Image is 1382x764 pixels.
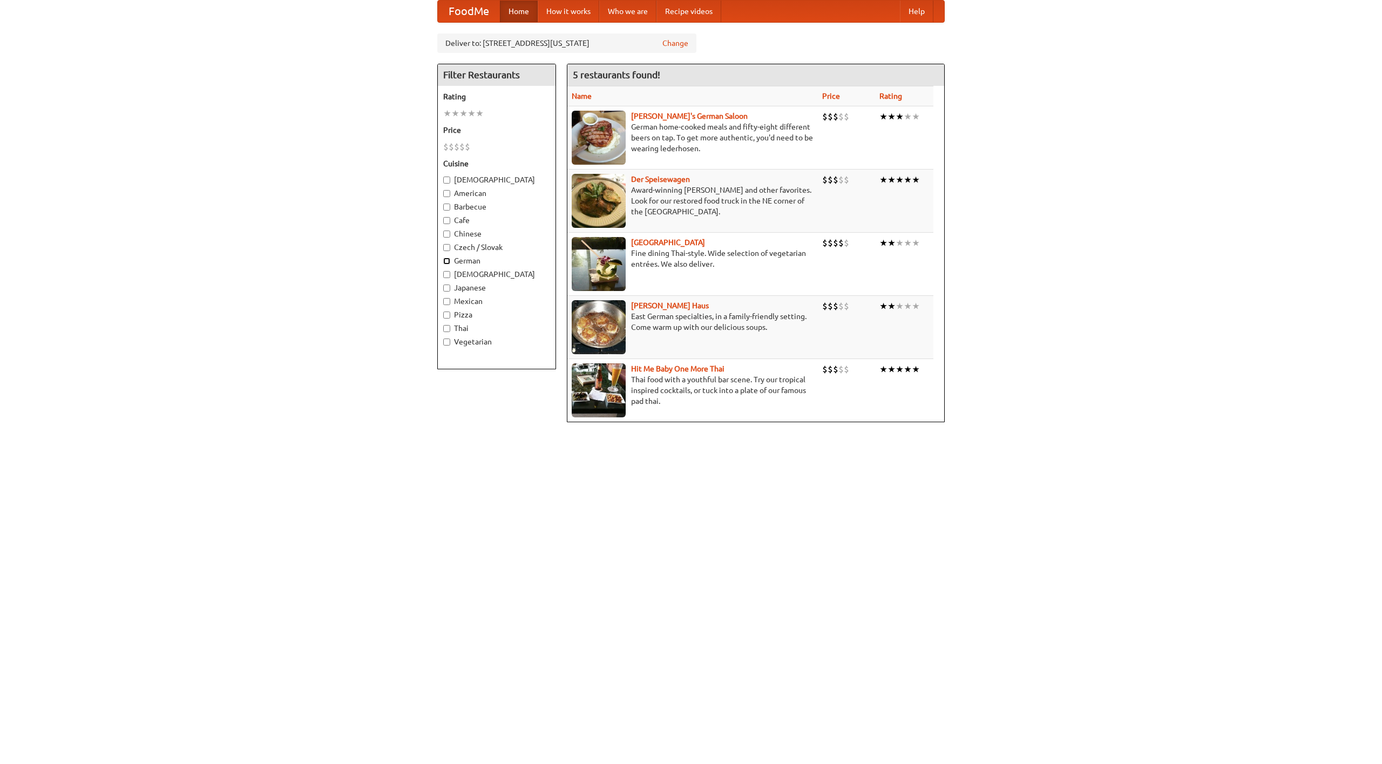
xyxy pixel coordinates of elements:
img: speisewagen.jpg [572,174,626,228]
li: ★ [888,237,896,249]
a: Rating [879,92,902,100]
li: $ [454,141,459,153]
a: [PERSON_NAME] Haus [631,301,709,310]
li: $ [838,174,844,186]
img: babythai.jpg [572,363,626,417]
h4: Filter Restaurants [438,64,555,86]
li: ★ [912,300,920,312]
li: $ [833,174,838,186]
label: [DEMOGRAPHIC_DATA] [443,269,550,280]
a: Help [900,1,933,22]
li: ★ [904,174,912,186]
b: Der Speisewagen [631,175,690,184]
li: $ [838,300,844,312]
li: ★ [896,174,904,186]
li: ★ [896,300,904,312]
input: Thai [443,325,450,332]
li: ★ [904,111,912,123]
a: How it works [538,1,599,22]
li: $ [443,141,449,153]
input: Pizza [443,312,450,319]
li: $ [844,111,849,123]
li: $ [844,174,849,186]
li: ★ [912,174,920,186]
li: ★ [879,174,888,186]
li: $ [449,141,454,153]
li: ★ [888,300,896,312]
label: Barbecue [443,201,550,212]
li: ★ [879,300,888,312]
a: FoodMe [438,1,500,22]
li: ★ [888,363,896,375]
a: Price [822,92,840,100]
li: $ [828,237,833,249]
li: $ [828,111,833,123]
label: Thai [443,323,550,334]
li: $ [844,300,849,312]
img: kohlhaus.jpg [572,300,626,354]
li: ★ [476,107,484,119]
label: Cafe [443,215,550,226]
p: East German specialties, in a family-friendly setting. Come warm up with our delicious soups. [572,311,814,333]
input: American [443,190,450,197]
li: $ [465,141,470,153]
li: $ [833,363,838,375]
input: Chinese [443,231,450,238]
a: Change [662,38,688,49]
li: ★ [896,111,904,123]
li: ★ [912,363,920,375]
h5: Cuisine [443,158,550,169]
input: Vegetarian [443,339,450,346]
li: $ [828,300,833,312]
input: German [443,258,450,265]
a: [GEOGRAPHIC_DATA] [631,238,705,247]
li: $ [822,174,828,186]
li: $ [459,141,465,153]
input: [DEMOGRAPHIC_DATA] [443,271,450,278]
label: Mexican [443,296,550,307]
img: satay.jpg [572,237,626,291]
input: Cafe [443,217,450,224]
input: Mexican [443,298,450,305]
label: [DEMOGRAPHIC_DATA] [443,174,550,185]
label: Chinese [443,228,550,239]
li: ★ [888,174,896,186]
label: German [443,255,550,266]
li: ★ [904,300,912,312]
li: ★ [879,363,888,375]
div: Deliver to: [STREET_ADDRESS][US_STATE] [437,33,696,53]
img: esthers.jpg [572,111,626,165]
li: ★ [896,363,904,375]
li: $ [844,237,849,249]
label: Czech / Slovak [443,242,550,253]
li: $ [833,300,838,312]
a: Home [500,1,538,22]
p: Award-winning [PERSON_NAME] and other favorites. Look for our restored food truck in the NE corne... [572,185,814,217]
li: $ [833,237,838,249]
a: [PERSON_NAME]'s German Saloon [631,112,748,120]
a: Recipe videos [656,1,721,22]
li: ★ [451,107,459,119]
li: ★ [459,107,468,119]
li: ★ [443,107,451,119]
li: ★ [912,111,920,123]
a: Hit Me Baby One More Thai [631,364,724,373]
p: German home-cooked meals and fifty-eight different beers on tap. To get more authentic, you'd nee... [572,121,814,154]
a: Name [572,92,592,100]
li: ★ [888,111,896,123]
li: $ [844,363,849,375]
li: $ [838,237,844,249]
label: Vegetarian [443,336,550,347]
li: ★ [904,237,912,249]
li: $ [822,111,828,123]
li: ★ [896,237,904,249]
li: ★ [904,363,912,375]
li: $ [822,300,828,312]
label: American [443,188,550,199]
input: [DEMOGRAPHIC_DATA] [443,177,450,184]
li: ★ [879,111,888,123]
li: $ [828,174,833,186]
